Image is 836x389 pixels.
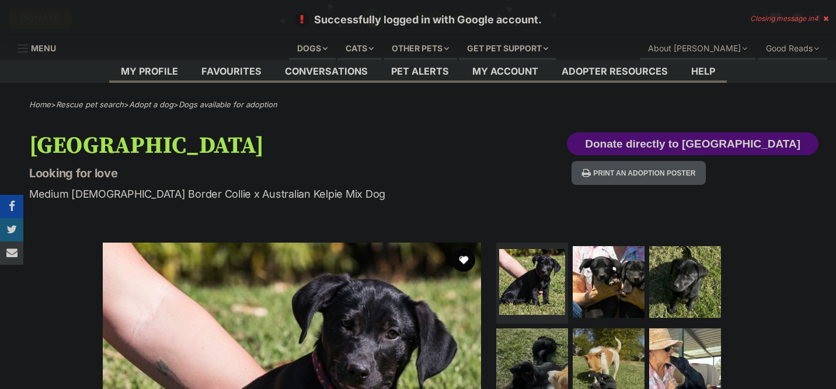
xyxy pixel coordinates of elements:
div: Good Reads [758,37,827,60]
span: Menu [31,43,56,53]
button: Print an adoption poster [572,161,706,185]
a: conversations [273,60,379,83]
button: favourite [452,248,475,272]
img: Photo of Paris [573,246,645,318]
a: Dogs available for adoption [179,100,277,109]
a: Favourites [190,60,273,83]
a: Adopt a dog [129,100,173,109]
div: About [PERSON_NAME] [640,37,755,60]
img: Photo of Paris [649,246,721,318]
a: Help [680,60,727,83]
h1: [GEOGRAPHIC_DATA] [29,132,510,159]
a: Adopter resources [550,60,680,83]
a: Pet alerts [379,60,461,83]
div: Closing message in [750,15,828,23]
button: Donate directly to [GEOGRAPHIC_DATA] [567,132,818,156]
p: Looking for love [29,165,510,181]
img: Photo of Paris [499,249,565,315]
span: 4 [814,14,818,23]
p: Medium [DEMOGRAPHIC_DATA] Border Collie x Australian Kelpie Mix Dog [29,186,510,202]
div: Other pets [384,37,457,60]
a: Home [29,100,51,109]
a: My profile [109,60,190,83]
a: My account [461,60,550,83]
div: Get pet support [459,37,556,60]
a: Menu [18,37,64,58]
a: Rescue pet search [56,100,124,109]
p: Successfully logged in with Google account. [12,12,824,27]
div: Cats [337,37,382,60]
div: Dogs [289,37,336,60]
